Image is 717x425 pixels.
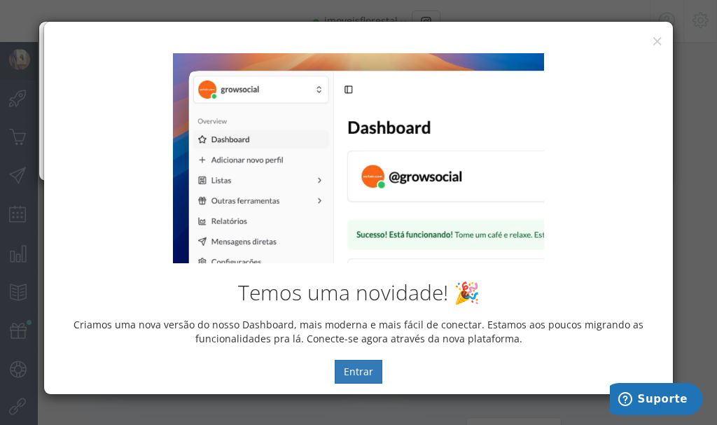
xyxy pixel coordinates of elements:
[652,32,662,50] button: ×
[610,383,703,418] iframe: Abre um widget para que você possa encontrar mais informações
[335,360,382,384] button: Entrar
[55,318,662,346] p: Criamos uma nova versão do nosso Dashboard, mais moderna e mais fácil de conectar. Estamos aos po...
[55,281,662,304] h2: Temos uma novidade! 🎉
[173,53,544,263] img: New Dashboard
